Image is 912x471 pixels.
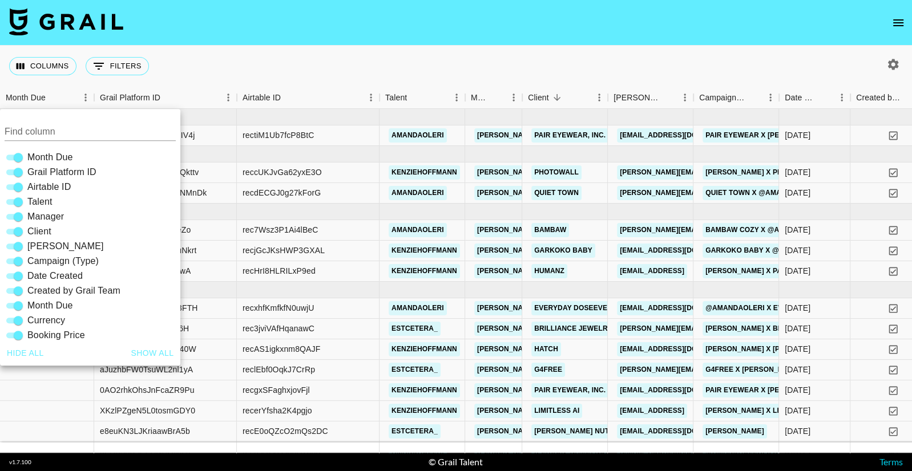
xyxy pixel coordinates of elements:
[100,364,193,375] div: aJuzhbFW0TsuWL2nl1yA
[617,383,745,397] a: [EMAIL_ADDRESS][DOMAIN_NAME]
[160,90,176,105] button: Sort
[617,404,687,418] a: [EMAIL_ADDRESS]
[243,129,314,141] div: rectiM1Ub7fcP8BtC
[474,186,719,200] a: [PERSON_NAME][EMAIL_ADDRESS][PERSON_NAME][DOMAIN_NAME]
[389,383,460,397] a: kenziehoffmann
[660,90,676,105] button: Sort
[531,383,608,397] a: Pair Eyewear, Inc.
[531,424,636,438] a: [PERSON_NAME] Nutrition
[531,264,567,278] a: Humanz
[5,123,176,141] input: Column title
[693,87,779,109] div: Campaign (Type)
[522,87,608,109] div: Client
[785,425,810,437] div: 8/29/2025
[617,223,803,237] a: [PERSON_NAME][EMAIL_ADDRESS][DOMAIN_NAME]
[474,243,719,258] a: [PERSON_NAME][EMAIL_ADDRESS][PERSON_NAME][DOMAIN_NAME]
[617,165,803,180] a: [PERSON_NAME][EMAIL_ADDRESS][DOMAIN_NAME]
[389,404,460,418] a: kenziehoffmann
[833,89,850,106] button: Menu
[785,265,810,277] div: 7/29/2025
[94,87,237,109] div: Grail Platform ID
[389,342,460,356] a: kenziehoffmann
[362,89,380,106] button: Menu
[100,87,160,109] div: Grail Platform ID
[785,224,810,235] div: 8/11/2025
[785,384,810,396] div: 9/8/2025
[489,90,505,105] button: Sort
[243,87,281,109] div: Airtable ID
[243,265,316,277] div: recHrI8HLRILxP9ed
[389,243,460,258] a: kenziehoffmann
[531,404,582,418] a: Limitless AI
[6,87,46,109] div: Month Due
[27,239,104,253] span: [PERSON_NAME]
[465,87,522,109] div: Manager
[856,87,901,109] div: Created by Grail Team
[243,224,318,235] div: rec7Wsz3P1Ai4lBeC
[474,363,719,377] a: [PERSON_NAME][EMAIL_ADDRESS][PERSON_NAME][DOMAIN_NAME]
[380,87,465,109] div: Talent
[531,363,565,377] a: G4free
[703,128,829,143] a: Pair Eyewear x [PERSON_NAME]
[127,343,179,364] button: Show all
[100,425,190,437] div: e8euKN3LJKriaawBrA5b
[785,343,810,355] div: 8/13/2025
[785,302,810,314] div: 8/25/2025
[448,89,465,106] button: Menu
[220,89,237,106] button: Menu
[785,187,810,198] div: 7/23/2025
[27,195,53,209] span: Talent
[703,342,834,356] a: [PERSON_NAME] x [PERSON_NAME]
[474,322,719,336] a: [PERSON_NAME][EMAIL_ADDRESS][PERSON_NAME][DOMAIN_NAME]
[27,165,96,179] span: Grail Platform ID
[389,301,447,315] a: amandaoleri
[817,90,833,105] button: Sort
[27,299,73,312] span: Month Due
[243,167,322,178] div: reccUKJvGa62yxE3O
[617,301,745,315] a: [EMAIL_ADDRESS][DOMAIN_NAME]
[100,405,195,416] div: XKzlPZgeN5L0tosmGDY0
[703,383,829,397] a: Pair Eyewear x [PERSON_NAME]
[531,243,595,258] a: Garkoko Baby
[703,363,804,377] a: G4FREE X [PERSON_NAME]
[27,151,73,164] span: Month Due
[785,129,810,141] div: 9/4/2025
[617,342,745,356] a: [EMAIL_ADDRESS][DOMAIN_NAME]
[243,302,314,314] div: recxhfKmfkfN0uwjU
[27,314,65,327] span: Currency
[407,90,423,105] button: Sort
[887,11,910,34] button: open drawer
[389,322,441,336] a: estcetera_
[385,87,407,109] div: Talent
[389,264,460,278] a: kenziehoffmann
[785,245,810,256] div: 8/11/2025
[703,223,829,237] a: Bambaw Cozy x @amandaoleri
[617,186,803,200] a: [PERSON_NAME][EMAIL_ADDRESS][DOMAIN_NAME]
[243,323,314,334] div: rec3jviVAfHqanawC
[474,301,719,315] a: [PERSON_NAME][EMAIL_ADDRESS][PERSON_NAME][DOMAIN_NAME]
[429,456,483,468] div: © Grail Talent
[591,89,608,106] button: Menu
[703,186,821,200] a: Quiet Town x @amandaoleri
[746,90,762,105] button: Sort
[617,264,687,278] a: [EMAIL_ADDRESS]
[531,322,615,336] a: Brilliance Jewelry
[703,165,820,180] a: [PERSON_NAME] x Photowall
[27,328,85,342] span: Booking Price
[27,180,71,194] span: Airtable ID
[614,87,660,109] div: [PERSON_NAME]
[27,225,51,238] span: Client
[879,456,903,467] a: Terms
[243,425,328,437] div: recE0oQZcO2mQs2DC
[531,342,561,356] a: Hatch
[474,404,719,418] a: [PERSON_NAME][EMAIL_ADDRESS][PERSON_NAME][DOMAIN_NAME]
[617,363,803,377] a: [PERSON_NAME][EMAIL_ADDRESS][DOMAIN_NAME]
[237,87,380,109] div: Airtable ID
[703,404,821,418] a: [PERSON_NAME] x Limitless AI
[474,342,719,356] a: [PERSON_NAME][EMAIL_ADDRESS][PERSON_NAME][DOMAIN_NAME]
[27,254,99,268] span: Campaign (Type)
[531,128,608,143] a: Pair Eyewear, Inc.
[703,424,767,438] a: [PERSON_NAME]
[762,89,779,106] button: Menu
[474,128,719,143] a: [PERSON_NAME][EMAIL_ADDRESS][PERSON_NAME][DOMAIN_NAME]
